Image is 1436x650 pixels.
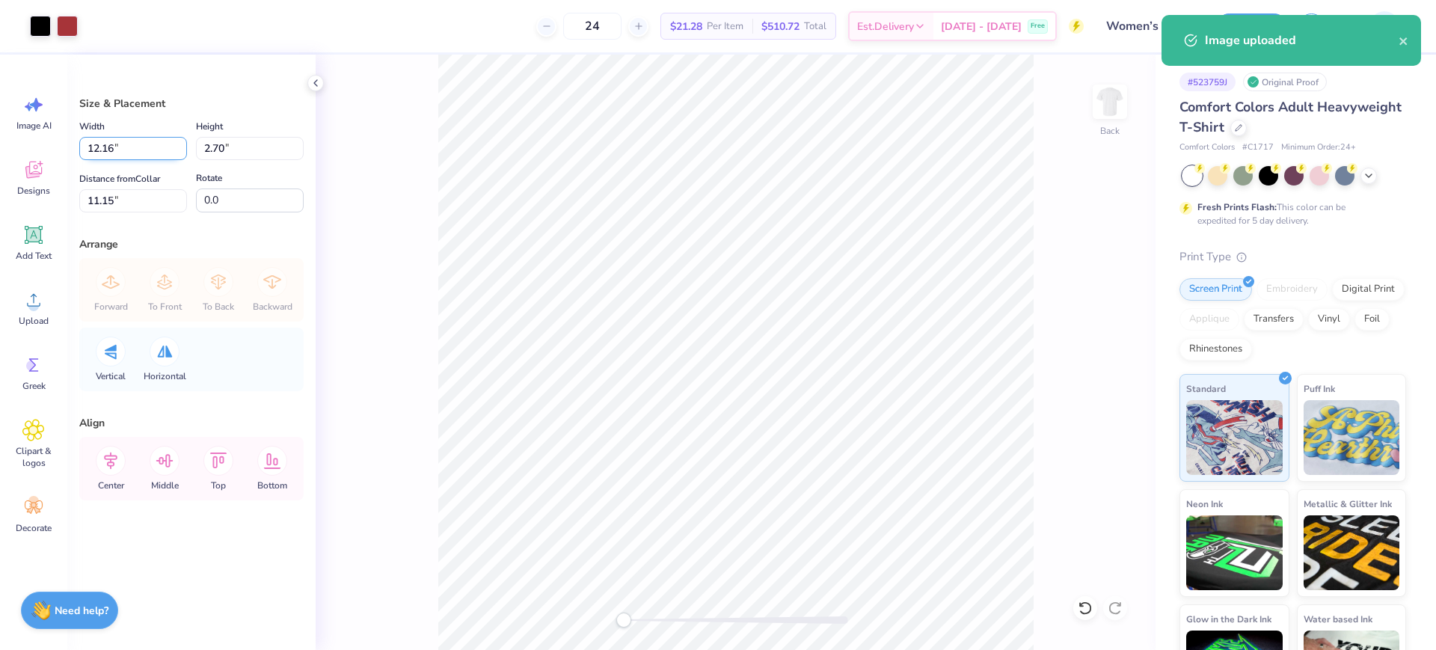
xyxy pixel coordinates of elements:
[16,120,52,132] span: Image AI
[79,96,304,111] div: Size & Placement
[1281,141,1356,154] span: Minimum Order: 24 +
[196,169,222,187] label: Rotate
[1308,308,1350,331] div: Vinyl
[1031,21,1045,31] span: Free
[670,19,702,34] span: $21.28
[1256,278,1328,301] div: Embroidery
[1095,11,1205,41] input: Untitled Design
[79,117,105,135] label: Width
[941,19,1022,34] span: [DATE] - [DATE]
[1179,308,1239,331] div: Applique
[1186,381,1226,396] span: Standard
[22,380,46,392] span: Greek
[1179,98,1402,136] span: Comfort Colors Adult Heavyweight T-Shirt
[857,19,914,34] span: Est. Delivery
[211,479,226,491] span: Top
[1369,11,1399,41] img: Kate Agsalon
[257,479,287,491] span: Bottom
[151,479,179,491] span: Middle
[79,170,160,188] label: Distance from Collar
[804,19,826,34] span: Total
[1343,11,1406,41] a: KA
[1179,248,1406,266] div: Print Type
[1304,496,1392,512] span: Metallic & Glitter Ink
[563,13,622,40] input: – –
[1186,515,1283,590] img: Neon Ink
[96,370,126,382] span: Vertical
[1100,124,1120,138] div: Back
[1095,87,1125,117] img: Back
[144,370,186,382] span: Horizontal
[1354,308,1390,331] div: Foil
[1244,308,1304,331] div: Transfers
[55,604,108,618] strong: Need help?
[16,522,52,534] span: Decorate
[616,613,631,628] div: Accessibility label
[1197,201,1277,213] strong: Fresh Prints Flash:
[17,185,50,197] span: Designs
[79,415,304,431] div: Align
[1332,278,1405,301] div: Digital Print
[761,19,800,34] span: $510.72
[16,250,52,262] span: Add Text
[1179,73,1236,91] div: # 523759J
[1205,31,1399,49] div: Image uploaded
[1242,141,1274,154] span: # C1717
[98,479,124,491] span: Center
[1197,200,1381,227] div: This color can be expedited for 5 day delivery.
[1179,141,1235,154] span: Comfort Colors
[1304,400,1400,475] img: Puff Ink
[1186,611,1271,627] span: Glow in the Dark Ink
[707,19,743,34] span: Per Item
[1304,381,1335,396] span: Puff Ink
[1186,496,1223,512] span: Neon Ink
[1186,400,1283,475] img: Standard
[1243,73,1327,91] div: Original Proof
[1304,515,1400,590] img: Metallic & Glitter Ink
[1304,611,1372,627] span: Water based Ink
[1179,338,1252,361] div: Rhinestones
[1399,31,1409,49] button: close
[19,315,49,327] span: Upload
[9,445,58,469] span: Clipart & logos
[1179,278,1252,301] div: Screen Print
[196,117,223,135] label: Height
[79,236,304,252] div: Arrange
